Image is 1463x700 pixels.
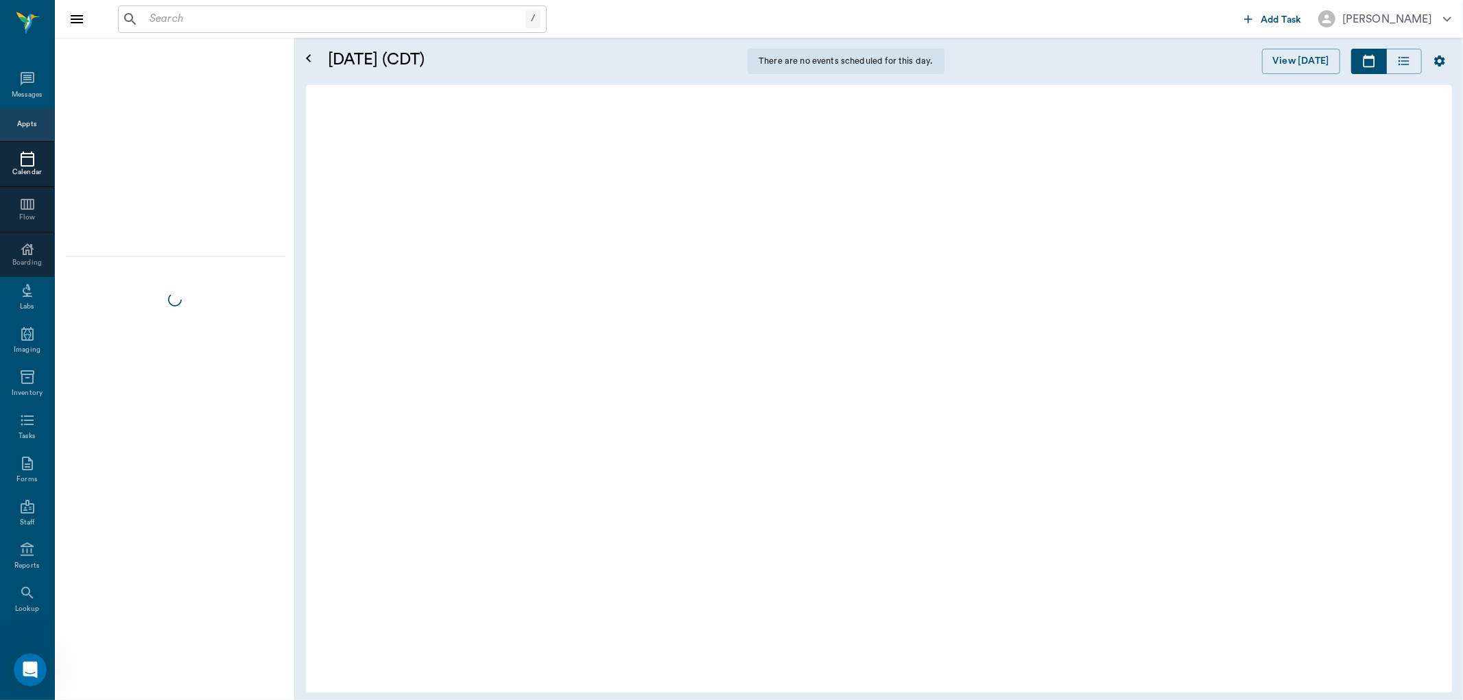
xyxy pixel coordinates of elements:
[63,5,91,33] button: Close drawer
[12,90,43,100] div: Messages
[748,49,944,74] div: There are no events scheduled for this day.
[14,345,40,355] div: Imaging
[1262,49,1340,74] button: View [DATE]
[1239,6,1307,32] button: Add Task
[1307,6,1462,32] button: [PERSON_NAME]
[144,10,525,29] input: Search
[328,49,688,71] h5: [DATE] (CDT)
[14,561,40,571] div: Reports
[17,119,36,130] div: Appts
[16,474,37,485] div: Forms
[1342,11,1432,27] div: [PERSON_NAME]
[12,388,43,398] div: Inventory
[19,431,36,442] div: Tasks
[20,518,34,528] div: Staff
[20,302,34,312] div: Labs
[15,604,39,614] div: Lookup
[14,653,47,686] iframe: Intercom live chat
[525,10,540,28] div: /
[300,32,317,85] button: Open calendar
